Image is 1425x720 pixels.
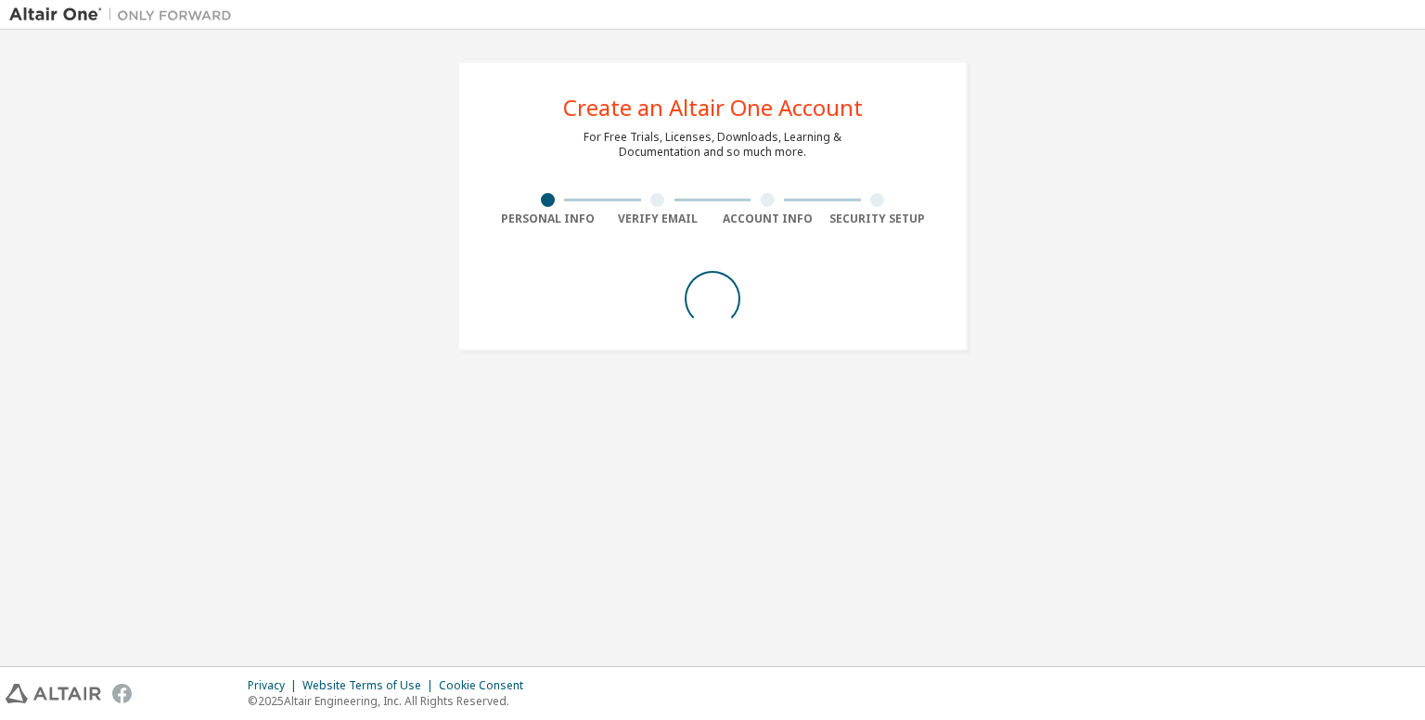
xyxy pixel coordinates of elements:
img: altair_logo.svg [6,684,101,703]
div: Security Setup [823,212,933,226]
div: Website Terms of Use [302,678,439,693]
img: facebook.svg [112,684,132,703]
div: Account Info [712,212,823,226]
div: Verify Email [603,212,713,226]
div: Personal Info [493,212,603,226]
div: Create an Altair One Account [563,96,863,119]
p: © 2025 Altair Engineering, Inc. All Rights Reserved. [248,693,534,709]
div: For Free Trials, Licenses, Downloads, Learning & Documentation and so much more. [584,130,841,160]
div: Privacy [248,678,302,693]
div: Cookie Consent [439,678,534,693]
img: Altair One [9,6,241,24]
